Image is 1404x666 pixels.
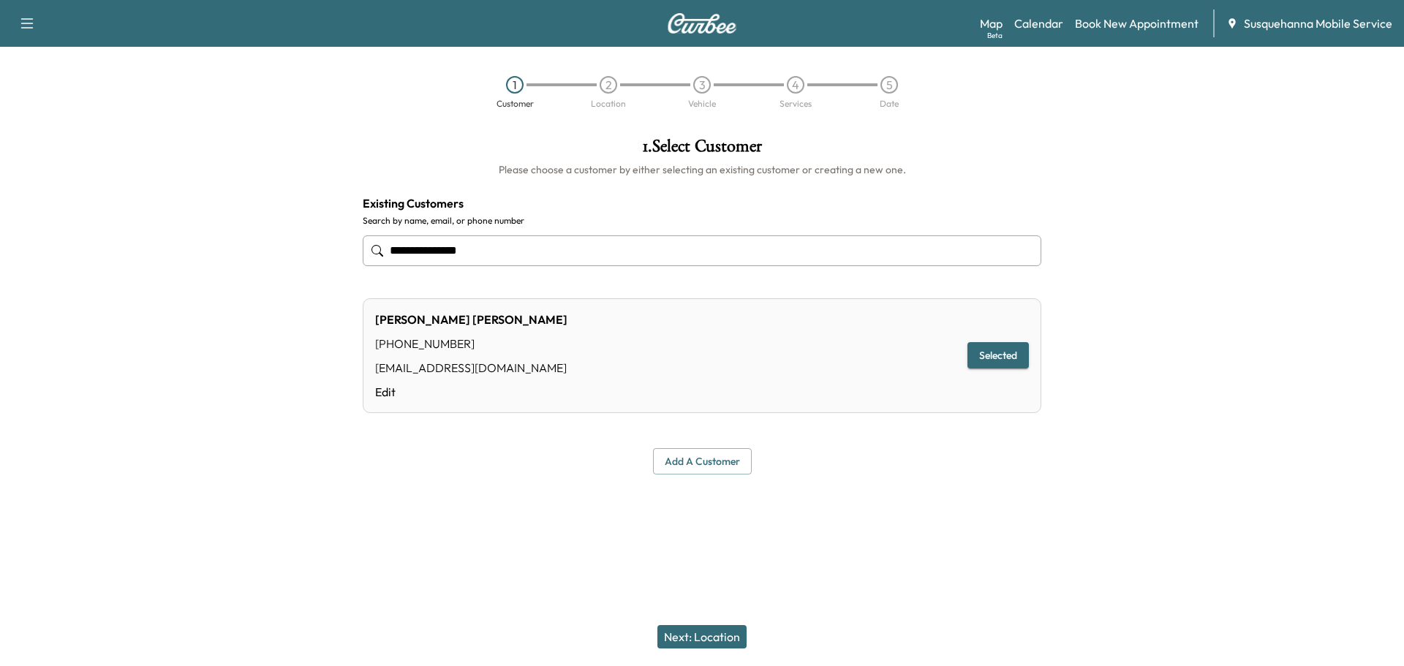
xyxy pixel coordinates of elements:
a: MapBeta [980,15,1003,32]
button: Add a customer [653,448,752,475]
div: 3 [693,76,711,94]
a: Book New Appointment [1075,15,1199,32]
h4: Existing Customers [363,194,1041,212]
div: 5 [880,76,898,94]
div: 2 [600,76,617,94]
div: Customer [497,99,534,108]
div: Beta [987,30,1003,41]
div: Services [780,99,812,108]
span: Susquehanna Mobile Service [1244,15,1392,32]
div: 1 [506,76,524,94]
h6: Please choose a customer by either selecting an existing customer or creating a new one. [363,162,1041,177]
div: Vehicle [688,99,716,108]
a: Calendar [1014,15,1063,32]
div: [PHONE_NUMBER] [375,335,567,352]
h1: 1 . Select Customer [363,137,1041,162]
div: [EMAIL_ADDRESS][DOMAIN_NAME] [375,359,567,376]
label: Search by name, email, or phone number [363,215,1041,227]
img: Curbee Logo [667,13,737,34]
div: [PERSON_NAME] [PERSON_NAME] [375,311,567,328]
a: Edit [375,383,567,401]
div: Date [880,99,899,108]
div: 4 [787,76,804,94]
div: Location [591,99,626,108]
button: Selected [967,342,1029,369]
button: Next: Location [657,625,747,648]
